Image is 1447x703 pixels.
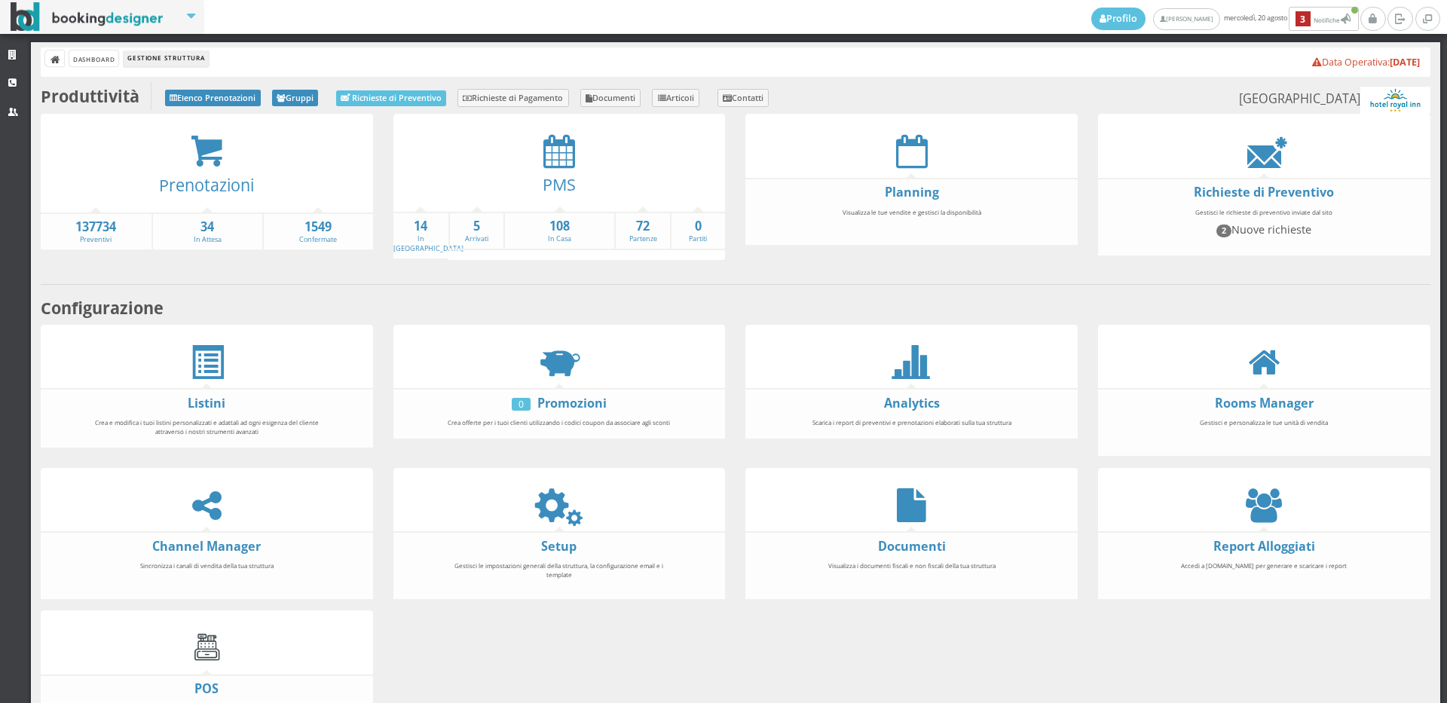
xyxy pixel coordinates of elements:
img: cash-register.gif [190,631,224,665]
a: Contatti [717,89,769,107]
h4: Nuove richieste [1149,223,1379,237]
a: Planning [885,184,939,200]
a: Setup [541,538,577,555]
a: Dashboard [69,50,118,66]
a: Articoli [652,89,699,107]
a: Gruppi [272,90,319,106]
span: mercoledì, 20 agosto [1091,7,1360,31]
a: 137734Preventivi [41,219,151,245]
strong: 5 [450,218,503,235]
a: PMS [543,173,576,195]
a: Richieste di Preventivo [336,90,446,106]
strong: 14 [393,218,448,235]
small: [GEOGRAPHIC_DATA] [1239,87,1430,114]
b: 3 [1296,11,1311,27]
a: Report Alloggiati [1213,538,1315,555]
button: 3Notifiche [1289,7,1359,31]
a: 0Partiti [671,218,725,244]
b: [DATE] [1390,56,1420,69]
a: POS [194,680,219,697]
strong: 137734 [41,219,151,236]
a: Analytics [884,395,940,411]
a: Richieste di Pagamento [457,89,569,107]
a: Elenco Prenotazioni [165,90,261,106]
a: Channel Manager [152,538,261,555]
img: ea773b7e7d3611ed9c9d0608f5526cb6.png [1360,87,1430,114]
b: Produttività [41,85,139,107]
div: Visualizza i documenti fiscali e non fiscali della tua struttura [790,555,1034,594]
img: BookingDesigner.com [11,2,164,32]
div: 0 [512,398,531,411]
a: [PERSON_NAME] [1153,8,1220,30]
div: Visualizza le tue vendite e gestisci la disponibilità [790,201,1034,241]
a: 108In Casa [505,218,614,244]
a: 1549Confermate [264,219,373,245]
a: Listini [188,395,225,411]
a: Documenti [878,538,946,555]
a: Prenotazioni [159,174,254,196]
div: Gestisci le richieste di preventivo inviate dal sito [1142,201,1386,251]
strong: 72 [616,218,669,235]
div: Scarica i report di preventivi e prenotazioni elaborati sulla tua struttura [790,411,1034,434]
a: Rooms Manager [1215,395,1314,411]
div: Crea e modifica i tuoi listini personalizzati e adattali ad ogni esigenza del cliente attraverso ... [84,411,329,442]
strong: 108 [505,218,614,235]
a: Data Operativa:[DATE] [1312,56,1420,69]
div: Crea offerte per i tuoi clienti utilizzando i codici coupon da associare agli sconti [437,411,681,434]
strong: 1549 [264,219,373,236]
span: 2 [1216,225,1231,237]
b: Configurazione [41,297,164,319]
div: Sincronizza i canali di vendita della tua struttura [84,555,329,594]
div: Accedi a [DOMAIN_NAME] per generare e scaricare i report [1142,555,1386,594]
a: Profilo [1091,8,1146,30]
a: Richieste di Preventivo [1194,184,1334,200]
li: Gestione Struttura [124,50,208,67]
a: 5Arrivati [450,218,503,244]
a: Documenti [580,89,641,107]
a: 14In [GEOGRAPHIC_DATA] [393,218,463,253]
strong: 34 [153,219,262,236]
strong: 0 [671,218,725,235]
div: Gestisci le impostazioni generali della struttura, la configurazione email e i template [437,555,681,594]
a: Promozioni [537,395,607,411]
div: Gestisci e personalizza le tue unità di vendita [1142,411,1386,451]
a: 34In Attesa [153,219,262,245]
a: 72Partenze [616,218,669,244]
